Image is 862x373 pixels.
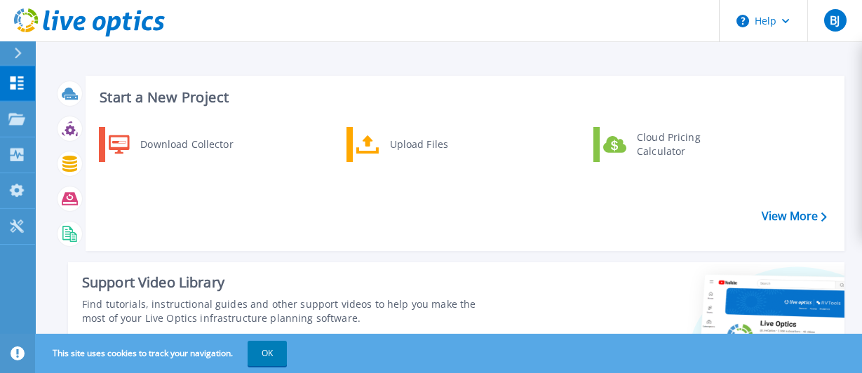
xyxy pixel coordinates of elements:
[630,130,734,158] div: Cloud Pricing Calculator
[82,297,485,325] div: Find tutorials, instructional guides and other support videos to help you make the most of your L...
[133,130,239,158] div: Download Collector
[383,130,487,158] div: Upload Files
[99,127,243,162] a: Download Collector
[346,127,490,162] a: Upload Files
[762,210,827,223] a: View More
[593,127,737,162] a: Cloud Pricing Calculator
[830,15,840,26] span: BJ
[100,90,826,105] h3: Start a New Project
[248,341,287,366] button: OK
[39,341,287,366] span: This site uses cookies to track your navigation.
[82,273,485,292] div: Support Video Library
